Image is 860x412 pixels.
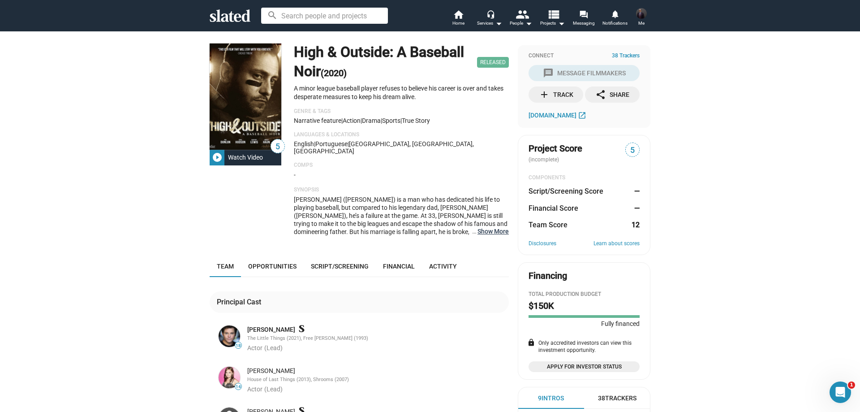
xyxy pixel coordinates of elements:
[294,186,509,194] p: Synopsis
[247,335,507,342] div: The Little Things (2021), Free [PERSON_NAME] (1993)
[294,140,474,155] span: [GEOGRAPHIC_DATA], [GEOGRAPHIC_DATA], [GEOGRAPHIC_DATA]
[210,43,281,150] img: High & Outside: A Baseball Noir
[402,117,430,124] span: true story
[529,110,589,121] a: [DOMAIN_NAME]
[264,344,283,351] span: (Lead)
[429,263,457,270] span: Activity
[219,367,240,388] img: Lindsey Haun
[599,9,631,29] a: Notifications
[468,227,477,235] span: …
[341,117,343,124] span: |
[529,52,640,60] div: Connect
[235,384,241,390] span: 14
[529,143,582,155] span: Project Score
[631,220,640,230] dd: 12
[294,140,314,147] span: English
[361,117,362,124] span: |
[631,6,652,30] button: James MarcusMe
[510,18,532,29] div: People
[247,377,507,383] div: House of Last Things (2013), Shrooms (2007)
[311,263,369,270] span: Script/Screening
[529,220,568,230] dt: Team Score
[294,43,473,81] h1: High & Outside: A Baseball Noir
[626,144,639,156] span: 5
[294,196,507,292] span: [PERSON_NAME] ([PERSON_NAME]) is a man who has dedicated his life to playing baseball, but compar...
[477,18,502,29] div: Services
[529,300,554,312] h2: $150K
[382,117,400,124] span: Sports
[224,149,267,165] div: Watch Video
[247,325,295,334] a: [PERSON_NAME]
[534,362,634,371] span: Apply for Investor Status
[529,340,640,354] div: Only accredited investors can view this investment opportunity.
[321,68,347,78] span: (2020)
[493,18,504,29] mat-icon: arrow_drop_down
[477,227,509,235] button: …Show More
[294,162,509,169] p: Comps
[539,89,550,100] mat-icon: add
[611,9,619,18] mat-icon: notifications
[547,8,560,21] mat-icon: view_list
[529,361,640,372] a: Apply for Investor Status
[453,9,464,20] mat-icon: home
[543,68,554,78] mat-icon: message
[505,9,537,29] button: People
[235,343,241,348] span: 18
[247,367,507,375] div: [PERSON_NAME]
[314,140,315,147] span: |
[539,87,573,103] div: Track
[556,18,567,29] mat-icon: arrow_drop_down
[304,256,376,277] a: Script/Screening
[529,174,640,182] div: COMPONENTS
[516,8,529,21] mat-icon: people
[848,382,855,389] span: 1
[631,186,640,196] dd: —
[294,171,509,179] p: -
[523,18,534,29] mat-icon: arrow_drop_down
[636,8,647,19] img: James Marcus
[381,117,382,124] span: |
[585,87,640,103] button: Share
[400,117,402,124] span: |
[529,270,567,282] div: Financing
[294,117,341,124] span: Narrative feature
[568,9,599,29] a: Messaging
[595,89,606,100] mat-icon: share
[261,8,388,24] input: Search people and projects
[383,263,415,270] span: Financial
[294,131,509,139] p: Languages & Locations
[598,394,636,403] div: 38 Trackers
[422,256,464,277] a: Activity
[477,57,509,68] span: Released
[294,84,509,101] p: A minor league baseball player refuses to believe his career is over and takes desperate measures...
[529,112,576,119] span: [DOMAIN_NAME]
[602,18,628,29] span: Notifications
[595,87,629,103] div: Share
[612,52,640,60] span: 38 Trackers
[217,297,265,307] div: Principal Cast
[362,117,381,124] span: Drama
[315,140,348,147] span: Portuguese
[598,320,640,328] span: Fully financed
[474,9,505,29] button: Services
[443,9,474,29] a: Home
[529,204,578,213] dt: Financial Score
[241,256,304,277] a: Opportunities
[343,117,361,124] span: Action
[486,10,494,18] mat-icon: headset_mic
[593,240,640,247] a: Learn about scores
[217,263,234,270] span: Team
[212,152,223,163] mat-icon: play_circle_filled
[538,394,564,403] div: 9 Intros
[452,18,464,29] span: Home
[579,10,588,18] mat-icon: forum
[271,141,284,153] span: 5
[294,108,509,115] p: Genre & Tags
[529,291,640,298] div: Total Production budget
[578,111,586,119] mat-icon: open_in_new
[210,149,281,165] button: Watch Video
[638,18,645,29] span: Me
[348,140,349,147] span: |
[529,240,556,247] a: Disclosures
[573,18,595,29] span: Messaging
